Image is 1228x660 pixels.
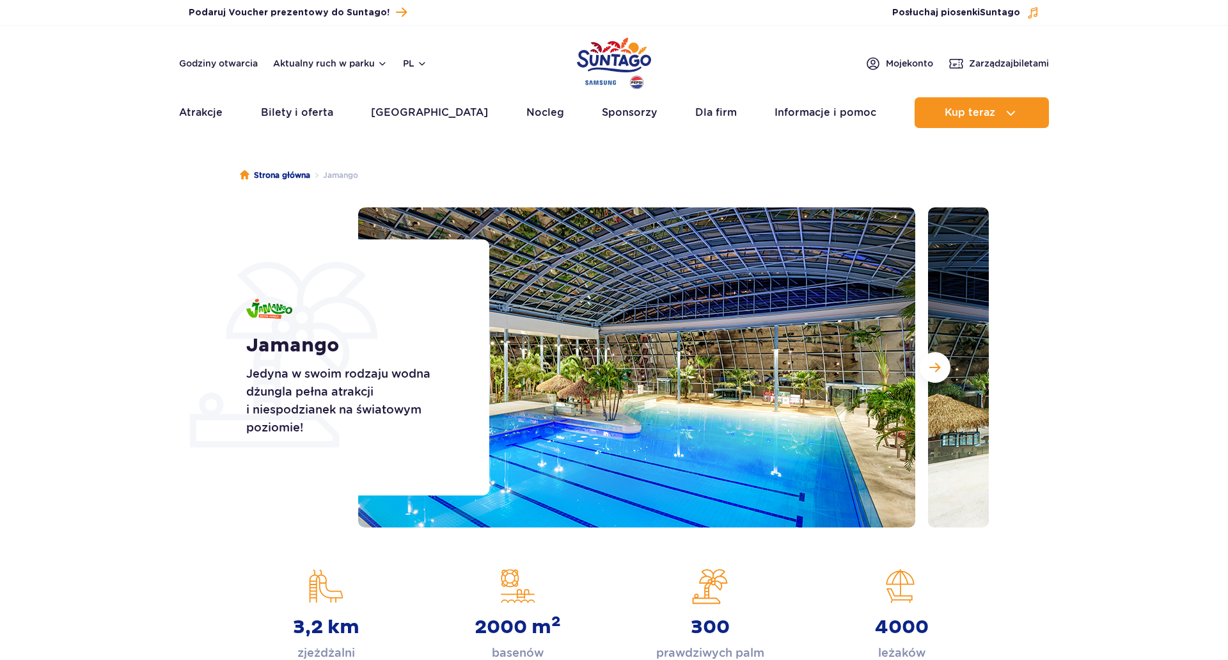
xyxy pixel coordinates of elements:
a: Zarządzajbiletami [949,56,1049,71]
p: Jedyna w swoim rodzaju wodna dżungla pełna atrakcji i niespodzianek na światowym poziomie! [246,365,460,437]
strong: 2000 m [475,616,561,639]
a: Park of Poland [577,32,651,91]
a: Strona główna [240,169,310,182]
strong: 4000 [875,616,929,639]
span: Podaruj Voucher prezentowy do Suntago! [189,6,390,19]
button: pl [403,57,427,70]
button: Aktualny ruch w parku [273,58,388,68]
span: Suntago [980,8,1020,17]
sup: 2 [551,613,561,631]
strong: 300 [691,616,730,639]
a: Nocleg [526,97,564,128]
a: [GEOGRAPHIC_DATA] [371,97,488,128]
img: Jamango [246,299,292,319]
li: Jamango [310,169,358,182]
strong: 3,2 km [293,616,359,639]
a: Sponsorzy [602,97,657,128]
button: Kup teraz [915,97,1049,128]
a: Bilety i oferta [261,97,333,128]
a: Mojekonto [865,56,933,71]
a: Dla firm [695,97,737,128]
a: Informacje i pomoc [775,97,876,128]
h1: Jamango [246,334,460,357]
span: Posłuchaj piosenki [892,6,1020,19]
span: Zarządzaj biletami [969,57,1049,70]
span: Moje konto [886,57,933,70]
button: Następny slajd [920,352,950,383]
span: Kup teraz [945,107,995,118]
button: Posłuchaj piosenkiSuntago [892,6,1039,19]
a: Podaruj Voucher prezentowy do Suntago! [189,4,407,21]
a: Godziny otwarcia [179,57,258,70]
a: Atrakcje [179,97,223,128]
